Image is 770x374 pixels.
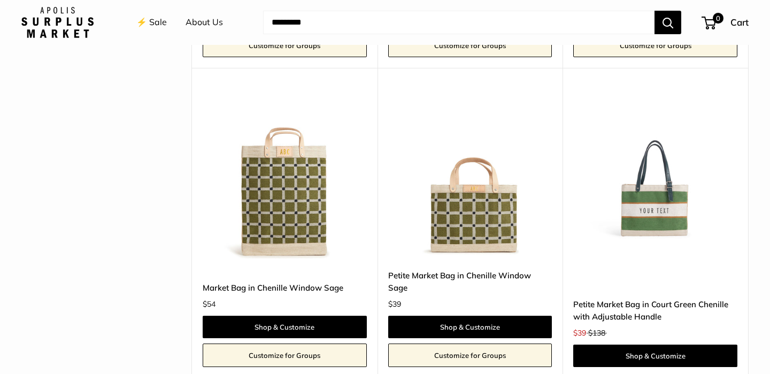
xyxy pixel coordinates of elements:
span: 0 [713,13,723,24]
input: Search... [263,11,654,34]
button: Search [654,11,681,34]
img: Market Bag in Chenille Window Sage [203,95,367,259]
img: Petite Market Bag in Chenille Window Sage [388,95,552,259]
img: description_Our very first Chenille-Jute Market bag [573,95,737,259]
a: Shop & Customize [203,316,367,338]
span: $138 [588,328,605,338]
a: Petite Market Bag in Court Green Chenille with Adjustable Handle [573,298,737,323]
img: Apolis: Surplus Market [21,7,94,38]
a: 0 Cart [703,14,749,31]
a: Market Bag in Chenille Window SageMarket Bag in Chenille Window Sage [203,95,367,259]
span: $54 [203,299,215,309]
span: $39 [573,328,586,338]
span: Cart [730,17,749,28]
a: Customize for Groups [388,344,552,367]
a: description_Our very first Chenille-Jute Market bagdescription_Adjustable Handles for whatever mo... [573,95,737,259]
a: About Us [186,14,223,30]
a: Petite Market Bag in Chenille Window Sage [388,269,552,294]
a: Customize for Groups [203,34,367,57]
a: Petite Market Bag in Chenille Window SagePetite Market Bag in Chenille Window Sage [388,95,552,259]
a: Shop & Customize [573,345,737,367]
a: ⚡️ Sale [136,14,167,30]
a: Customize for Groups [203,344,367,367]
span: $39 [388,299,401,309]
a: Market Bag in Chenille Window Sage [203,282,367,294]
a: Customize for Groups [573,34,737,57]
a: Customize for Groups [388,34,552,57]
a: Shop & Customize [388,316,552,338]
